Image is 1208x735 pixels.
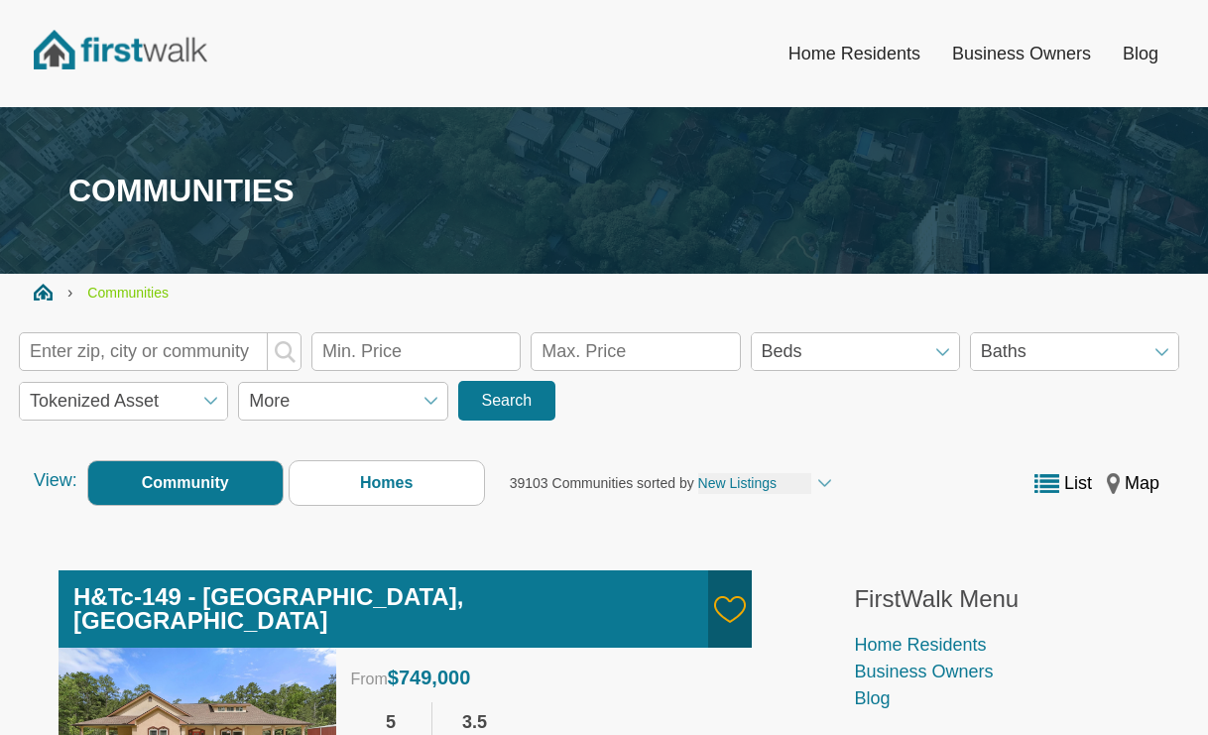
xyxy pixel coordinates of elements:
[34,467,77,494] span: View:
[510,475,694,491] span: 39103 Communities sorted by
[238,382,447,421] span: More
[531,332,740,371] input: Max. Price
[19,332,302,371] input: Enter zip, city or community
[34,172,1174,209] h1: Communities
[1125,473,1159,493] span: Map
[1029,470,1097,497] button: List
[311,332,521,371] input: Min. Price
[388,667,470,688] span: $749,000
[854,688,890,708] a: Blog
[87,460,284,506] label: Community
[773,32,936,75] a: Home Residents
[854,662,993,681] a: Business Owners
[1102,470,1164,497] button: Map
[87,285,169,301] a: Communities
[854,635,986,655] a: Home Residents
[351,663,737,692] div: From
[936,32,1107,75] a: Business Owners
[458,381,556,421] button: Search
[1064,473,1092,493] span: List
[854,585,1149,614] h3: FirstWalk Menu
[34,30,207,69] img: FirstWalk
[73,583,463,634] a: H&Tc-149 - [GEOGRAPHIC_DATA], [GEOGRAPHIC_DATA]
[1107,32,1174,75] a: Blog
[289,460,485,506] label: Homes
